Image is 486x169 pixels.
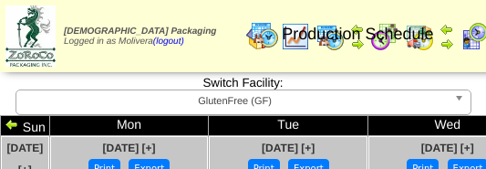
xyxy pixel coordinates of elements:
a: (logout) [153,37,184,47]
a: [DATE] [+] [262,142,315,154]
td: Mon [49,116,209,136]
span: [DEMOGRAPHIC_DATA] Packaging [64,26,216,37]
span: Logged in as Molivera [64,26,216,47]
span: Production Schedule [282,25,433,44]
span: GlutenFree (GF) [24,90,447,112]
td: Sun [1,116,50,136]
img: zoroco-logo-small.webp [5,5,56,67]
a: [DATE] [+] [102,142,155,154]
img: calendarprod.gif [250,19,279,48]
img: arrowleft.gif [5,117,19,132]
a: [DATE] [+] [421,142,474,154]
td: Tue [209,116,368,136]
